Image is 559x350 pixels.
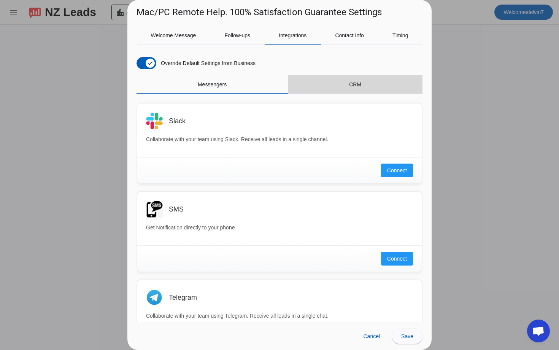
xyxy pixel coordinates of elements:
span: Welcome Message [151,33,196,38]
button: Cancel [357,329,386,344]
button: Connect [381,164,413,177]
img: SMS [146,201,163,218]
div: Open chat [527,320,550,342]
label: Override Default Settings from Business [159,59,256,67]
h1: Mac/PC Remote Help. 100% Satisfaction Guarantee Settings [137,6,382,18]
button: Connect [381,252,413,266]
span: Cancel [363,333,380,339]
span: Connect [387,255,407,262]
span: Connect [387,167,407,174]
h3: SMS [169,205,184,213]
span: Follow-ups [224,33,250,38]
h3: Slack [169,117,186,125]
h3: Telegram [169,294,197,301]
img: Telegram [146,289,163,306]
span: Save [401,333,413,339]
span: CRM [349,82,361,87]
span: Contact Info [335,33,364,38]
p: Collaborate with your team using Slack. Receive all leads in a single channel. [146,135,413,143]
span: Integrations [279,33,306,38]
p: Collaborate with your team using Telegram. Receive all leads in a single chat. [146,312,413,320]
span: Messengers [198,82,227,87]
button: Save [392,329,422,344]
img: Slack [146,113,163,129]
span: Timing [392,33,408,38]
p: Get Notification directly to your phone [146,224,413,232]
